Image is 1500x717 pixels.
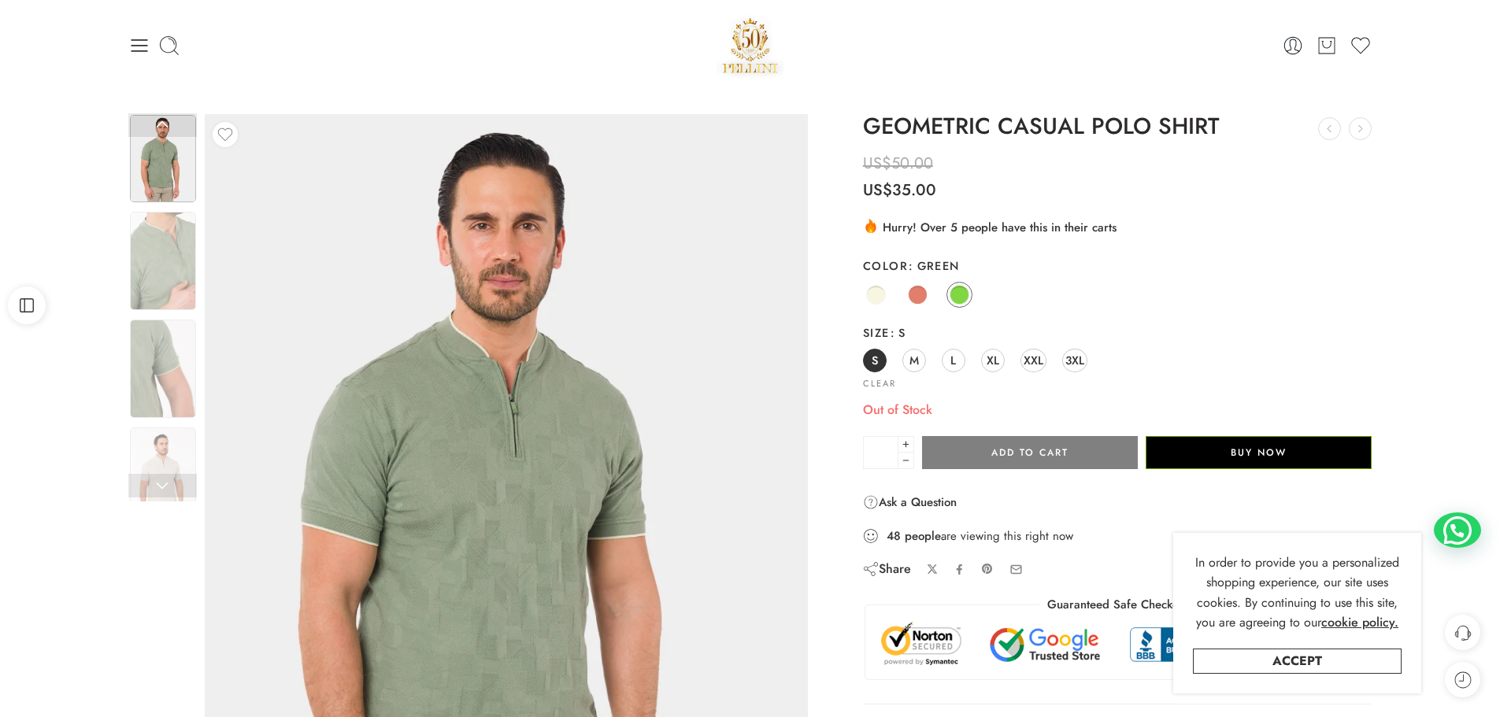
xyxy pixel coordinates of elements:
[863,179,936,201] bdi: 35.00
[922,436,1138,469] button: Add to cart
[130,115,196,202] img: Artboard 2-12
[909,349,919,371] span: M
[130,212,196,310] img: Artboard 2-12
[717,12,784,79] a: Pellini -
[1321,612,1398,633] a: cookie policy.
[927,564,939,575] a: Share on X
[981,349,1005,372] a: XL
[1195,553,1399,632] span: In order to provide you a personalized shopping experience, our site uses cookies. By continuing ...
[954,564,965,575] a: Share on Facebook
[863,493,957,512] a: Ask a Question
[890,324,906,341] span: S
[863,258,1372,274] label: Color
[877,621,1358,667] img: Trust
[1062,349,1087,372] a: 3XL
[1020,349,1046,372] a: XXL
[1282,35,1304,57] a: Login / Register
[1316,35,1338,57] a: Cart
[1350,35,1372,57] a: Wishlist
[863,349,887,372] a: S
[863,152,933,175] bdi: 50.00
[863,379,896,388] a: Clear options
[863,152,891,175] span: US$
[1024,349,1043,371] span: XXL
[1009,563,1023,576] a: Email to your friends
[863,436,898,469] input: Product quantity
[863,114,1372,139] h1: GEOMETRIC CASUAL POLO SHIRT
[863,217,1372,236] div: Hurry! Over 5 people have this in their carts
[950,349,956,371] span: L
[905,528,941,544] strong: people
[130,320,196,418] img: Artboard 2-12
[863,400,1372,420] p: Out of Stock
[1065,349,1084,371] span: 3XL
[987,349,999,371] span: XL
[1039,597,1196,613] legend: Guaranteed Safe Checkout
[863,560,911,578] div: Share
[872,349,878,371] span: S
[981,563,994,575] a: Pin on Pinterest
[1193,649,1402,674] a: Accept
[130,427,196,526] img: Artboard 2-12
[863,527,1372,545] div: are viewing this right now
[717,12,784,79] img: Pellini
[863,179,892,201] span: US$
[887,528,901,544] strong: 48
[908,257,960,274] span: Green
[863,325,1372,341] label: Size
[942,349,965,372] a: L
[1146,436,1372,469] button: Buy Now
[902,349,926,372] a: M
